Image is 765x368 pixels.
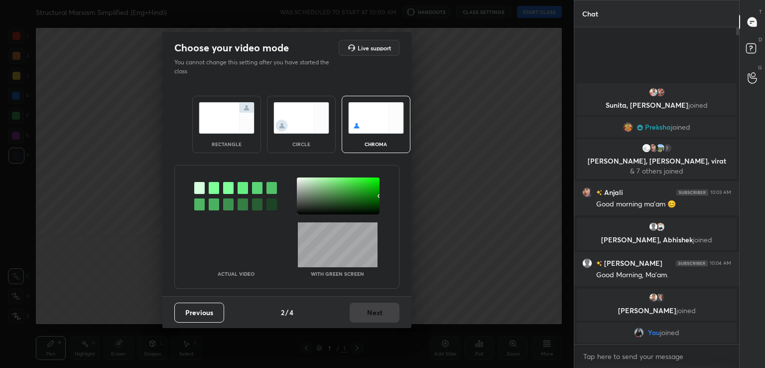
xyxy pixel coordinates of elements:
[583,307,731,315] p: [PERSON_NAME]
[356,142,396,147] div: chroma
[174,303,224,323] button: Previous
[582,258,592,268] img: default.png
[648,143,658,153] img: c063d73f97dc4e70874a242644f02cee.jpg
[281,142,321,147] div: circle
[596,261,602,266] img: no-rating-badge.077c3623.svg
[648,222,658,232] img: default.png
[574,81,739,345] div: grid
[596,270,731,280] div: Good Morning, Ma'am.
[759,36,762,43] p: D
[174,41,289,54] h2: Choose your video mode
[759,8,762,15] p: T
[583,167,731,175] p: & 7 others joined
[641,143,651,153] img: 23b6b38e4dde4ea2b12cd3055d23befa.73341009_3
[758,64,762,71] p: G
[655,293,665,303] img: 0e6e0831cbcf447696052690619279a2.jpg
[634,328,644,338] img: e6b7fd9604b54f40b4ba6e3a0c89482a.jpg
[671,123,690,131] span: joined
[676,189,708,195] img: 4P8fHbbgJtejmAAAAAElFTkSuQmCC
[583,101,731,109] p: Sunita, [PERSON_NAME]
[676,260,708,266] img: 4P8fHbbgJtejmAAAAAElFTkSuQmCC
[662,143,672,153] div: 7
[281,307,284,318] h4: 2
[648,87,658,97] img: f6ca35e622e045489f422ce79b706c9b.jpg
[583,157,731,165] p: [PERSON_NAME], [PERSON_NAME], virat
[688,100,708,110] span: joined
[348,102,404,134] img: chromaScreenIcon.c19ab0a0.svg
[648,329,660,337] span: You
[602,187,623,197] h6: Anjali
[645,123,671,131] span: Preksha
[273,102,329,134] img: circleScreenIcon.acc0effb.svg
[637,125,643,131] img: Learner_Badge_champion_ad955741a3.svg
[207,142,247,147] div: rectangle
[574,0,606,27] p: Chat
[710,260,731,266] div: 10:04 AM
[174,58,336,76] p: You cannot change this setting after you have started the class
[218,271,255,276] p: Actual Video
[285,307,288,318] h4: /
[602,258,662,268] h6: [PERSON_NAME]
[655,222,665,232] img: 157a12b114f849d4b4c598ec997f7443.jpg
[648,293,658,303] img: c0c3d9196a294f4391de7f270798cde8.jpg
[676,306,696,315] span: joined
[693,235,712,244] span: joined
[655,143,665,153] img: e82027ff8a844eb3946a08bd1b05e920.jpg
[311,271,364,276] p: With green screen
[199,102,255,134] img: normalScreenIcon.ae25ed63.svg
[655,87,665,97] img: ee414db5928040c0bf04f3912d5d3ed8.jpg
[710,189,731,195] div: 10:03 AM
[596,190,602,195] img: no-rating-badge.077c3623.svg
[358,45,391,51] h5: Live support
[623,122,633,132] img: 62df632fb1ba40d099eef0d00a4e7c81.jpg
[583,236,731,244] p: [PERSON_NAME], Abhishek
[660,329,679,337] span: joined
[596,199,731,209] div: Good morning ma'am 😊
[582,187,592,197] img: c063d73f97dc4e70874a242644f02cee.jpg
[289,307,293,318] h4: 4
